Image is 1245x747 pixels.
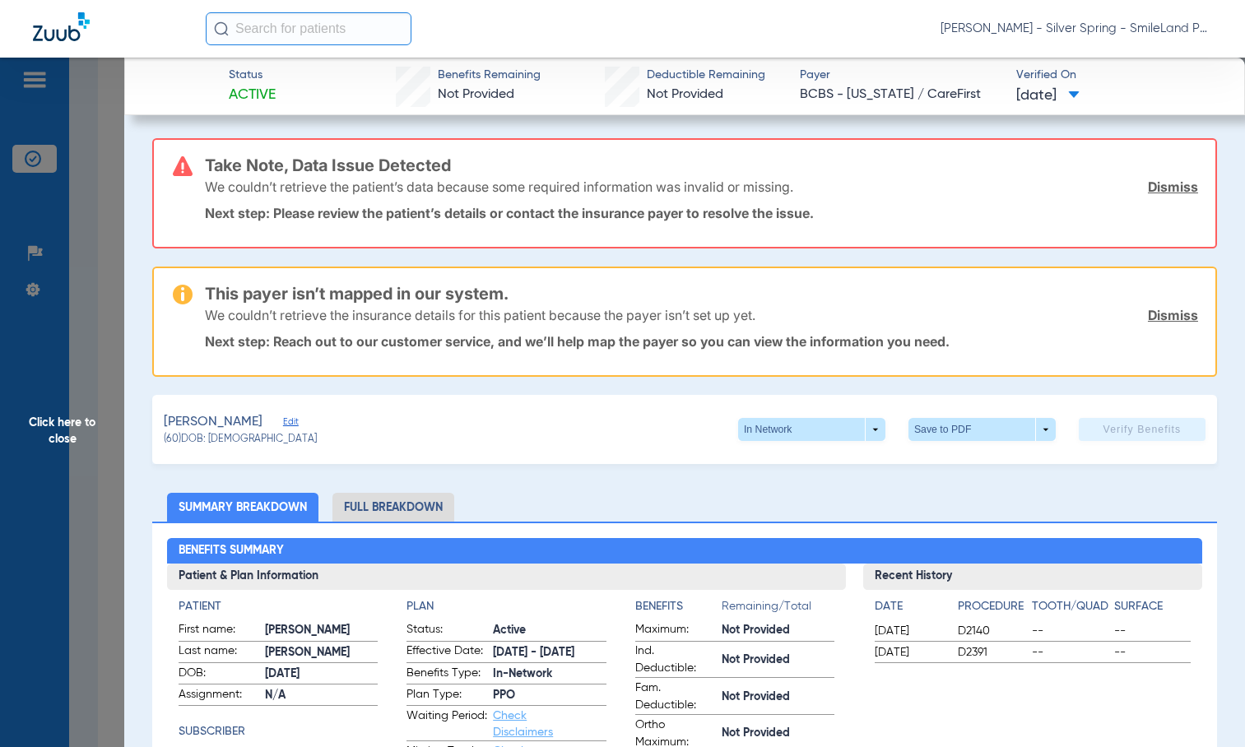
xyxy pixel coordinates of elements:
[173,156,193,176] img: error-icon
[167,493,318,522] li: Summary Breakdown
[406,621,487,641] span: Status:
[164,433,317,448] span: (60) DOB: [DEMOGRAPHIC_DATA]
[1016,67,1218,84] span: Verified On
[179,723,378,740] h4: Subscriber
[179,686,259,706] span: Assignment:
[1032,644,1108,661] span: --
[265,687,378,704] span: N/A
[958,598,1026,621] app-breakdown-title: Procedure
[1114,623,1191,639] span: --
[875,598,944,621] app-breakdown-title: Date
[958,623,1026,639] span: D2140
[1148,179,1198,195] a: Dismiss
[406,686,487,706] span: Plan Type:
[493,687,606,704] span: PPO
[875,598,944,615] h4: Date
[265,666,378,683] span: [DATE]
[173,285,193,304] img: warning-icon
[406,665,487,684] span: Benefits Type:
[941,21,1212,37] span: [PERSON_NAME] - Silver Spring - SmileLand PD
[206,12,411,45] input: Search for patients
[493,710,553,738] a: Check Disclaimers
[493,622,606,639] span: Active
[635,680,716,714] span: Fam. Deductible:
[33,12,90,41] img: Zuub Logo
[875,623,944,639] span: [DATE]
[647,88,723,101] span: Not Provided
[635,598,722,615] h4: Benefits
[908,418,1056,441] button: Save to PDF
[205,307,755,323] p: We couldn’t retrieve the insurance details for this patient because the payer isn’t set up yet.
[283,416,298,432] span: Edit
[722,725,834,742] span: Not Provided
[1032,598,1108,621] app-breakdown-title: Tooth/Quad
[800,67,1001,84] span: Payer
[438,88,514,101] span: Not Provided
[179,643,259,662] span: Last name:
[205,157,1198,174] h3: Take Note, Data Issue Detected
[332,493,454,522] li: Full Breakdown
[1114,644,1191,661] span: --
[438,67,541,84] span: Benefits Remaining
[205,205,1198,221] p: Next step: Please review the patient’s details or contact the insurance payer to resolve the issue.
[1114,598,1191,615] h4: Surface
[1016,86,1080,106] span: [DATE]
[214,21,229,36] img: Search Icon
[265,644,378,661] span: [PERSON_NAME]
[1114,598,1191,621] app-breakdown-title: Surface
[635,598,722,621] app-breakdown-title: Benefits
[229,85,276,105] span: Active
[635,643,716,677] span: Ind. Deductible:
[205,179,793,195] p: We couldn’t retrieve the patient’s data because some required information was invalid or missing.
[1032,623,1108,639] span: --
[958,598,1026,615] h4: Procedure
[1148,307,1198,323] a: Dismiss
[205,285,1198,302] h3: This payer isn’t mapped in our system.
[179,665,259,684] span: DOB:
[647,67,765,84] span: Deductible Remaining
[1163,668,1245,747] iframe: Chat Widget
[722,689,834,706] span: Not Provided
[875,644,944,661] span: [DATE]
[493,644,606,661] span: [DATE] - [DATE]
[738,418,885,441] button: In Network
[635,621,716,641] span: Maximum:
[229,67,276,84] span: Status
[863,564,1203,590] h3: Recent History
[800,85,1001,105] span: BCBS - [US_STATE] / CareFirst
[722,652,834,669] span: Not Provided
[722,598,834,621] span: Remaining/Total
[265,622,378,639] span: [PERSON_NAME]
[722,622,834,639] span: Not Provided
[1032,598,1108,615] h4: Tooth/Quad
[179,598,378,615] h4: Patient
[406,643,487,662] span: Effective Date:
[406,708,487,740] span: Waiting Period:
[179,621,259,641] span: First name:
[167,564,846,590] h3: Patient & Plan Information
[164,412,262,433] span: [PERSON_NAME]
[493,666,606,683] span: In-Network
[406,598,606,615] h4: Plan
[205,333,1198,350] p: Next step: Reach out to our customer service, and we’ll help map the payer so you can view the in...
[958,644,1026,661] span: D2391
[167,538,1203,564] h2: Benefits Summary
